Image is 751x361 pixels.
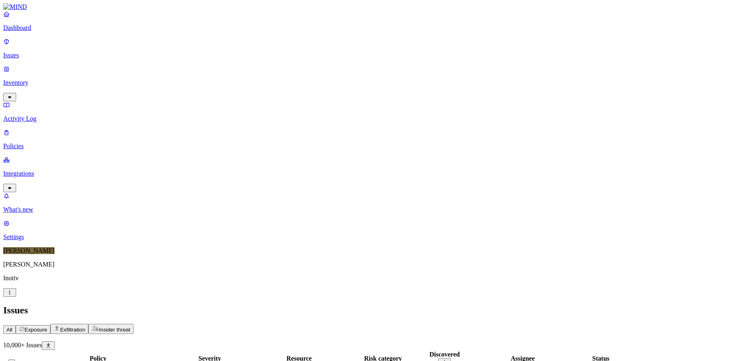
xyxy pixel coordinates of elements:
span: Insider threat [99,327,130,333]
img: MIND [3,3,27,10]
span: 10,000+ Issues [3,342,42,348]
a: MIND [3,3,748,10]
p: What's new [3,206,748,213]
a: Inventory [3,65,748,100]
a: What's new [3,192,748,213]
p: Integrations [3,170,748,177]
a: Activity Log [3,101,748,122]
p: Dashboard [3,24,748,31]
p: Policies [3,143,748,150]
div: Discovered [412,351,477,358]
p: Inotiv [3,275,748,282]
a: Issues [3,38,748,59]
span: All [6,327,13,333]
h2: Issues [3,305,748,316]
a: Settings [3,220,748,241]
p: Inventory [3,79,748,86]
span: Exposure [25,327,47,333]
a: Integrations [3,156,748,191]
p: Settings [3,233,748,241]
span: [PERSON_NAME] [3,247,54,254]
p: [PERSON_NAME] [3,261,748,268]
a: Dashboard [3,10,748,31]
span: Exfiltration [60,327,85,333]
p: Issues [3,52,748,59]
a: Policies [3,129,748,150]
p: Activity Log [3,115,748,122]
